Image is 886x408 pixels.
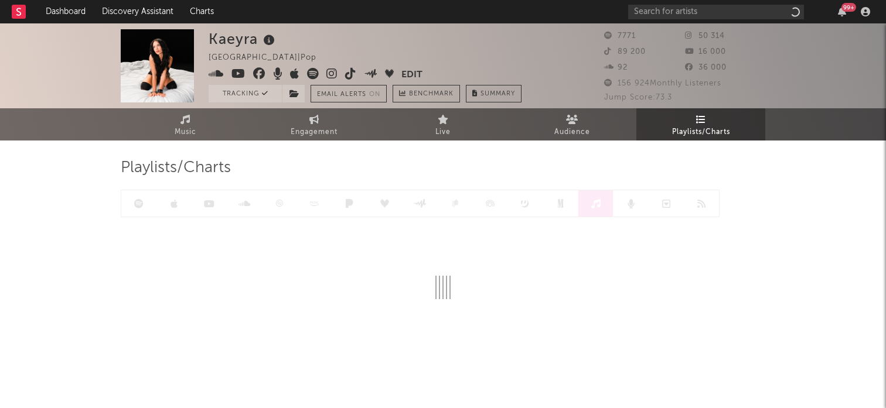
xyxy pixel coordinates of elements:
[379,108,507,140] a: Live
[311,85,387,102] button: Email AlertsOn
[209,51,330,65] div: [GEOGRAPHIC_DATA] | Pop
[175,125,196,139] span: Music
[685,48,726,56] span: 16 000
[685,32,725,40] span: 50 314
[604,32,636,40] span: 7771
[685,64,727,71] span: 36 000
[209,85,282,102] button: Tracking
[409,87,454,101] span: Benchmark
[628,5,804,19] input: Search for artists
[121,161,231,175] span: Playlists/Charts
[838,7,846,16] button: 99+
[393,85,460,102] a: Benchmark
[604,94,672,101] span: Jump Score: 73.3
[250,108,379,140] a: Engagement
[121,108,250,140] a: Music
[554,125,590,139] span: Audience
[401,68,422,83] button: Edit
[369,91,380,98] em: On
[636,108,765,140] a: Playlists/Charts
[481,91,515,97] span: Summary
[209,29,278,49] div: Kaeyra
[291,125,338,139] span: Engagement
[604,64,628,71] span: 92
[841,3,856,12] div: 99 +
[435,125,451,139] span: Live
[466,85,522,102] button: Summary
[604,48,646,56] span: 89 200
[604,80,721,87] span: 156 924 Monthly Listeners
[507,108,636,140] a: Audience
[672,125,730,139] span: Playlists/Charts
